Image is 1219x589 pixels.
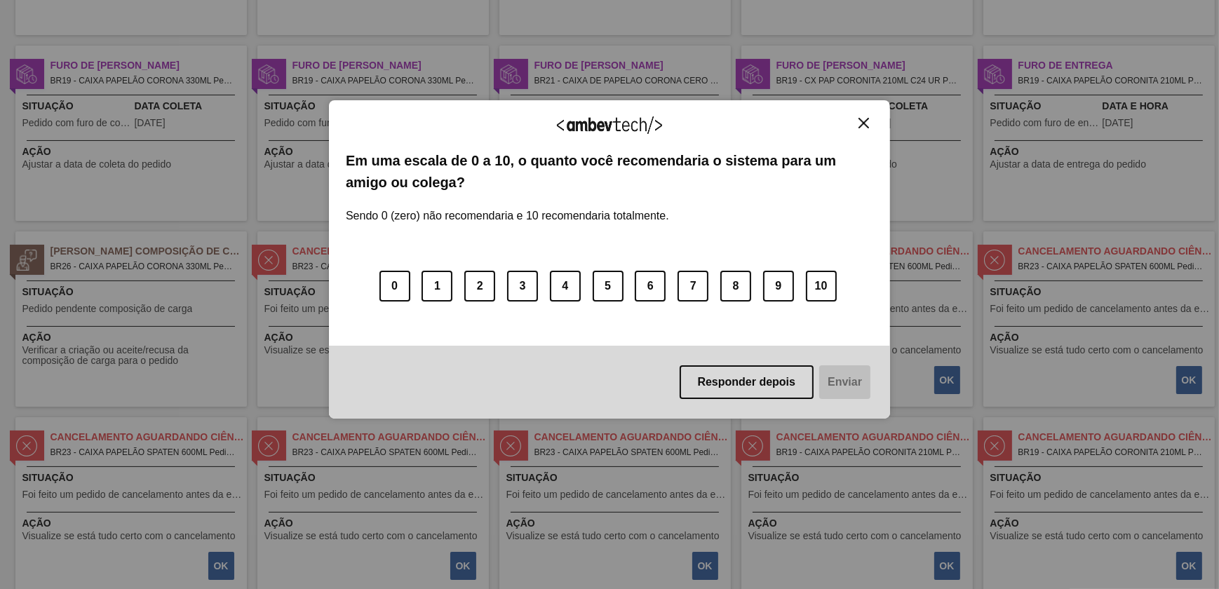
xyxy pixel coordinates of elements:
img: Close [858,118,869,128]
button: 8 [720,271,751,302]
button: 3 [507,271,538,302]
button: 9 [763,271,794,302]
button: 10 [806,271,837,302]
label: Sendo 0 (zero) não recomendaria e 10 recomendaria totalmente. [346,193,669,222]
label: Em uma escala de 0 a 10, o quanto você recomendaria o sistema para um amigo ou colega? [346,150,873,193]
button: Close [854,117,873,129]
img: Logo Ambevtech [557,116,662,134]
button: Responder depois [680,365,814,399]
button: 7 [678,271,708,302]
button: 1 [422,271,452,302]
button: 4 [550,271,581,302]
button: 6 [635,271,666,302]
button: 5 [593,271,624,302]
button: 2 [464,271,495,302]
button: 0 [379,271,410,302]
